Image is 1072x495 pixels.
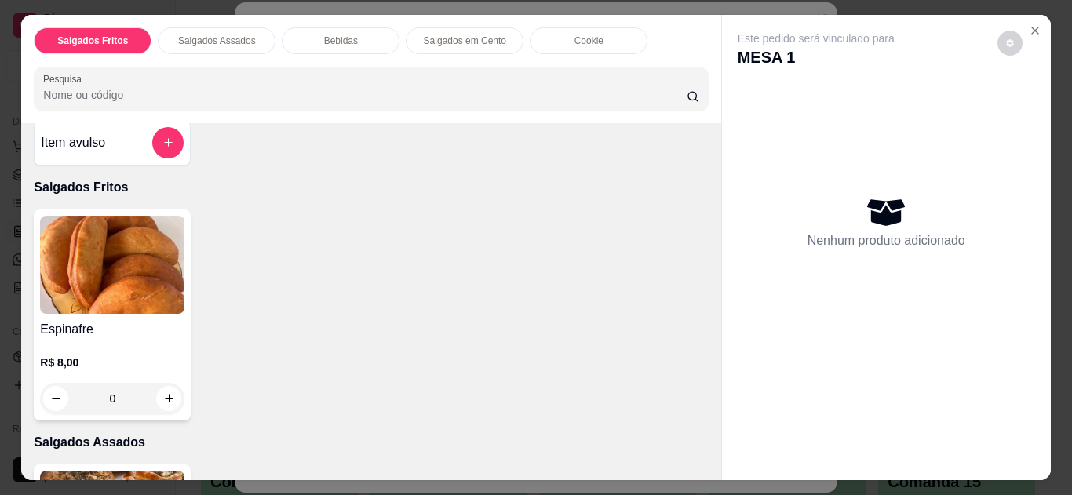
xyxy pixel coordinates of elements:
p: Salgados Assados [178,35,256,47]
p: Cookie [574,35,603,47]
label: Pesquisa [43,72,87,86]
input: Pesquisa [43,87,687,103]
button: decrease-product-quantity [997,31,1023,56]
p: Salgados em Cento [424,35,506,47]
img: product-image [40,216,184,314]
p: R$ 8,00 [40,355,184,370]
button: decrease-product-quantity [43,386,68,411]
p: Salgados Assados [34,433,708,452]
button: add-separate-item [152,127,184,158]
p: Bebidas [324,35,358,47]
p: MESA 1 [738,46,895,68]
button: Close [1023,18,1048,43]
button: increase-product-quantity [156,386,181,411]
h4: Item avulso [41,133,105,152]
p: Nenhum produto adicionado [808,231,965,250]
p: Este pedido será vinculado para [738,31,895,46]
p: Salgados Fritos [34,178,708,197]
h4: Espinafre [40,320,184,339]
p: Salgados Fritos [57,35,128,47]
